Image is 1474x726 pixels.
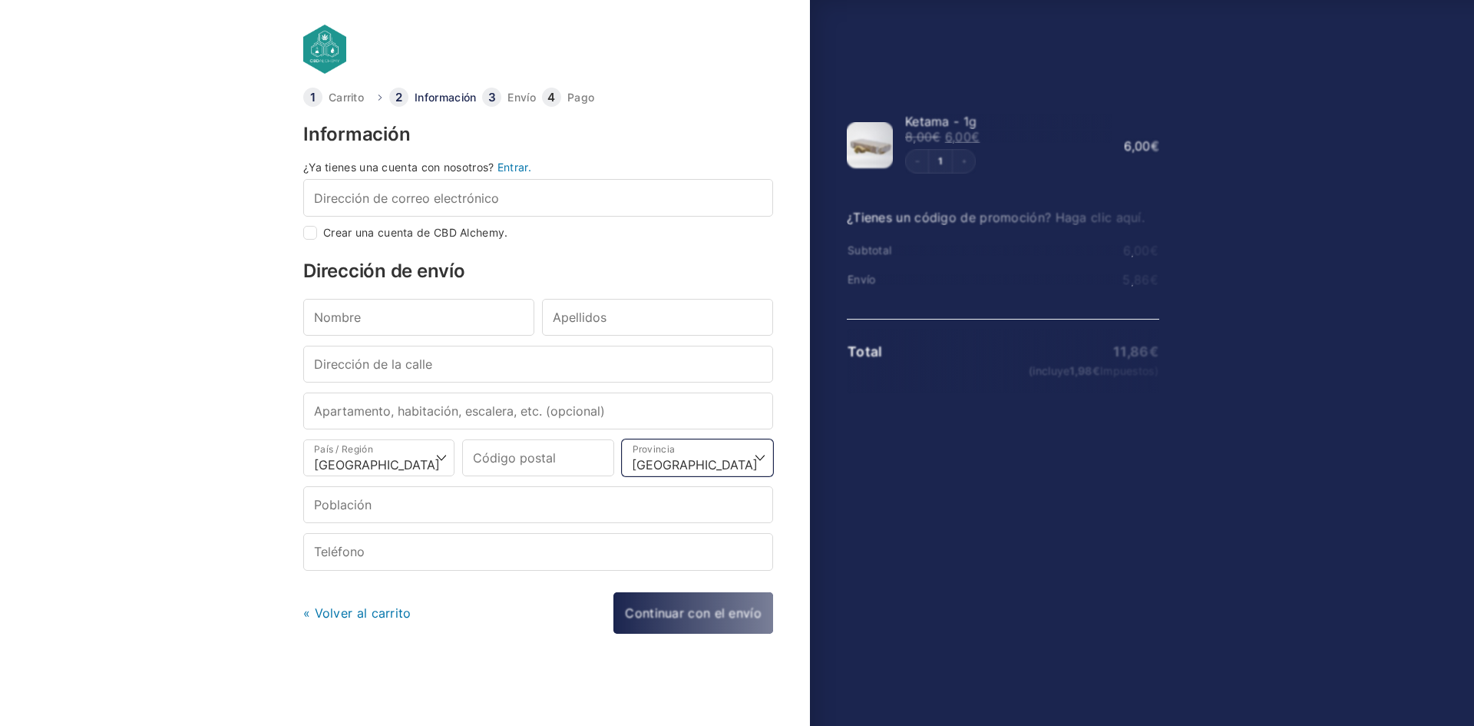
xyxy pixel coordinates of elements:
[542,299,773,336] input: Apellidos
[303,299,534,336] input: Nombre
[303,486,773,523] input: Población
[303,346,773,383] input: Dirección de la calle
[462,439,613,476] input: Código postal
[415,92,476,103] a: Información
[323,227,508,238] label: Crear una cuenta de CBD Alchemy.
[303,161,494,174] span: ¿Ya tienes una cuenta con nosotros?
[303,125,773,144] h3: Información
[303,393,773,429] input: Apartamento, habitación, escalera, etc. (opcional)
[507,92,536,103] a: Envío
[303,179,773,216] input: Dirección de correo electrónico
[303,605,411,621] a: « Volver al carrito
[497,161,531,174] a: Entrar.
[567,92,594,103] a: Pago
[303,262,773,280] h3: Dirección de envío
[329,92,364,103] a: Carrito
[303,533,773,570] input: Teléfono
